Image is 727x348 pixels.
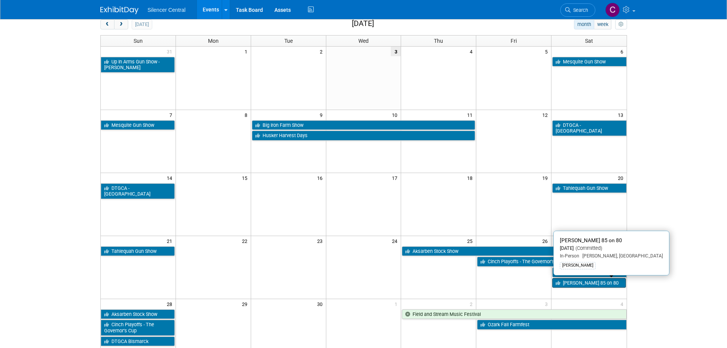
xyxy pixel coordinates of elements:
span: 28 [166,299,176,309]
a: Aksarben Stock Show [101,309,175,319]
span: 16 [316,173,326,183]
span: 9 [319,110,326,120]
button: [DATE] [132,19,152,29]
img: Cade Cox [605,3,620,17]
span: Fri [511,38,517,44]
span: 14 [166,173,176,183]
span: [PERSON_NAME] 85 on 80 [560,237,622,243]
button: myCustomButton [615,19,627,29]
span: 1 [394,299,401,309]
span: [PERSON_NAME], [GEOGRAPHIC_DATA] [579,253,663,259]
span: Mon [208,38,219,44]
span: 12 [542,110,551,120]
span: 6 [620,47,627,56]
span: 20 [617,173,627,183]
span: 21 [166,236,176,246]
a: Mesquite Gun Show [552,57,626,67]
a: Mesquite Gun Show [101,120,175,130]
a: Up In Arms Gun Show - [PERSON_NAME] [101,57,175,73]
span: 13 [617,110,627,120]
span: Wed [358,38,369,44]
span: 11 [466,110,476,120]
a: Tahlequah Gun Show [552,183,626,193]
span: 25 [466,236,476,246]
a: Husker Harvest Days [252,131,476,141]
a: [PERSON_NAME] 85 on 80 [552,278,625,288]
span: 8 [244,110,251,120]
a: Big Iron Farm Show [252,120,476,130]
span: 23 [316,236,326,246]
a: DTGCA - [GEOGRAPHIC_DATA] [552,120,626,136]
button: prev [100,19,114,29]
a: Cinch Playoffs - The Governor’s Cup [101,320,175,335]
a: DTGCA Bismarck [552,267,626,277]
span: Thu [434,38,443,44]
span: 22 [241,236,251,246]
span: Search [571,7,588,13]
a: Field and Stream Music Festival [402,309,626,319]
button: week [594,19,611,29]
span: 4 [469,47,476,56]
div: [DATE] [560,245,663,252]
button: month [574,19,594,29]
a: Cinch Playoffs - The Governor’s Cup [477,257,626,267]
span: In-Person [560,253,579,259]
span: 26 [542,236,551,246]
span: Silencer Central [148,7,186,13]
span: 5 [544,47,551,56]
span: 1 [244,47,251,56]
span: 19 [542,173,551,183]
span: 10 [391,110,401,120]
span: 31 [166,47,176,56]
span: 3 [544,299,551,309]
a: Ozark Fall Farmfest [477,320,626,330]
span: 3 [391,47,401,56]
a: DTGCA Bismarck [101,337,175,346]
span: Tue [284,38,293,44]
i: Personalize Calendar [619,22,624,27]
span: 29 [241,299,251,309]
span: 15 [241,173,251,183]
a: Search [560,3,595,17]
span: Sat [585,38,593,44]
div: [PERSON_NAME] [560,262,596,269]
span: 24 [391,236,401,246]
span: 18 [466,173,476,183]
a: DTGCA - [GEOGRAPHIC_DATA] [101,183,175,199]
span: 2 [469,299,476,309]
img: ExhibitDay [100,6,139,14]
span: 17 [391,173,401,183]
span: 7 [169,110,176,120]
span: 4 [620,299,627,309]
a: Tahlequah Gun Show [101,246,175,256]
h2: [DATE] [352,19,374,28]
a: Aksarben Stock Show [402,246,626,256]
span: (Committed) [574,245,602,251]
button: next [114,19,128,29]
span: 30 [316,299,326,309]
span: 2 [319,47,326,56]
span: Sun [134,38,143,44]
